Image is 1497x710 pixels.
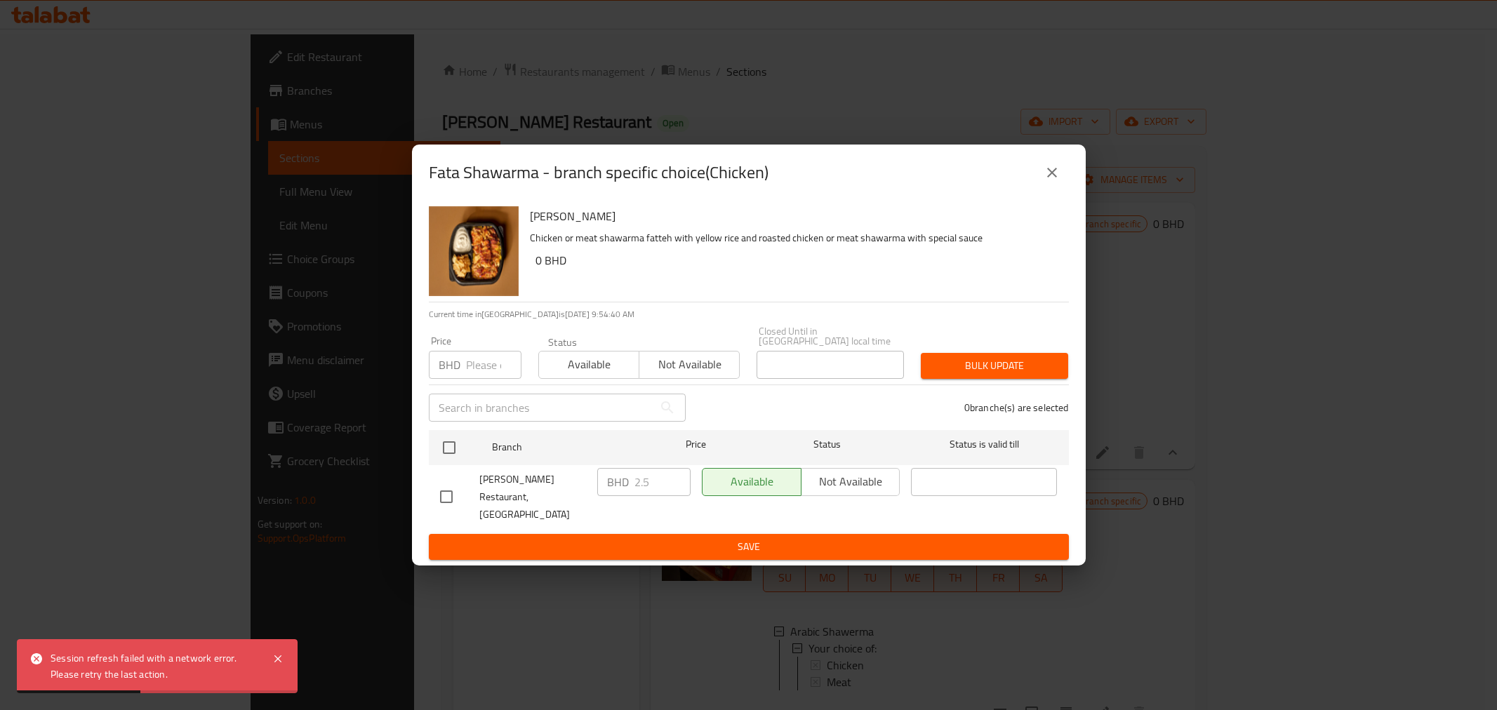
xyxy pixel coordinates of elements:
[51,650,258,682] div: Session refresh failed with a network error. Please retry the last action.
[429,534,1069,560] button: Save
[429,161,769,184] h2: Fata Shawarma - branch specific choice(Chicken)
[492,438,638,456] span: Branch
[479,471,586,523] span: [PERSON_NAME] Restaurant, [GEOGRAPHIC_DATA]
[754,436,900,453] span: Status
[535,250,1058,270] h6: 0 BHD
[607,474,629,490] p: BHD
[645,354,734,375] span: Not available
[921,353,1068,379] button: Bulk update
[932,357,1057,375] span: Bulk update
[530,229,1058,247] p: Chicken or meat shawarma fatteh with yellow rice and roasted chicken or meat shawarma with specia...
[639,351,740,379] button: Not available
[429,394,653,422] input: Search in branches
[440,538,1058,556] span: Save
[964,401,1069,415] p: 0 branche(s) are selected
[911,436,1057,453] span: Status is valid till
[1035,156,1069,189] button: close
[466,351,521,379] input: Please enter price
[530,206,1058,226] h6: [PERSON_NAME]
[429,308,1069,321] p: Current time in [GEOGRAPHIC_DATA] is [DATE] 9:54:40 AM
[649,436,743,453] span: Price
[538,351,639,379] button: Available
[439,356,460,373] p: BHD
[429,206,519,296] img: Fata Shawarma
[545,354,634,375] span: Available
[634,468,691,496] input: Please enter price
